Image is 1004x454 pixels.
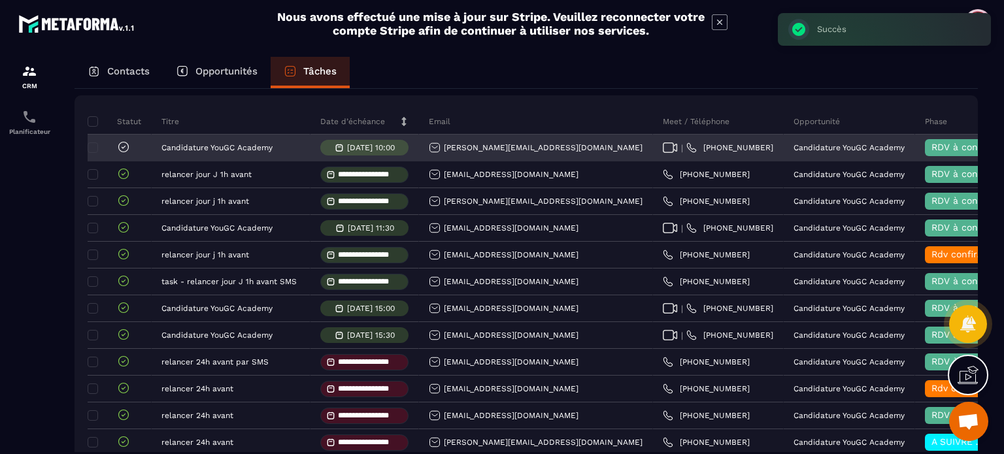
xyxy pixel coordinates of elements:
p: Candidature YouGC Academy [794,357,905,366]
img: logo [18,12,136,35]
div: Ouvrir le chat [949,402,988,441]
a: [PHONE_NUMBER] [663,250,750,260]
p: Tâches [303,65,337,77]
a: [PHONE_NUMBER] [663,357,750,367]
p: [DATE] 15:00 [347,304,395,313]
p: Candidature YouGC Academy [794,331,905,340]
p: CRM [3,82,56,89]
p: relancer 24h avant [161,384,233,393]
a: [PHONE_NUMBER] [663,383,750,394]
p: Opportunités [195,65,258,77]
p: relancer 24h avant [161,438,233,447]
p: relancer 24h avant par SMS [161,357,269,366]
p: Meet / Téléphone [663,116,729,127]
p: Candidature YouGC Academy [794,304,905,313]
img: scheduler [22,109,37,125]
p: Candidature YouGC Academy [794,143,905,152]
p: Planificateur [3,128,56,135]
a: [PHONE_NUMBER] [686,142,773,153]
a: [PHONE_NUMBER] [686,223,773,233]
p: Phase [925,116,947,127]
p: Candidature YouGC Academy [161,143,273,152]
p: Statut [91,116,141,127]
p: Candidature YouGC Academy [161,304,273,313]
p: Candidature YouGC Academy [794,170,905,179]
p: [DATE] 11:30 [348,223,394,233]
span: | [681,304,683,314]
a: Tâches [271,57,350,88]
p: Titre [161,116,179,127]
p: Candidature YouGC Academy [794,277,905,286]
a: [PHONE_NUMBER] [686,303,773,314]
p: [DATE] 10:00 [347,143,395,152]
a: schedulerschedulerPlanificateur [3,99,56,145]
h2: Nous avons effectué une mise à jour sur Stripe. Veuillez reconnecter votre compte Stripe afin de ... [276,10,705,37]
a: formationformationCRM [3,54,56,99]
span: | [681,331,683,340]
p: relancer jour j 1h avant [161,250,249,259]
a: Contacts [75,57,163,88]
span: | [681,143,683,153]
a: [PHONE_NUMBER] [663,276,750,287]
p: Candidature YouGC Academy [794,438,905,447]
p: relancer jour J 1h avant [161,170,252,179]
p: Candidature YouGC Academy [794,411,905,420]
p: relancer 24h avant [161,411,233,420]
p: Candidature YouGC Academy [794,223,905,233]
p: Email [429,116,450,127]
p: Candidature YouGC Academy [794,250,905,259]
p: task - relancer jour J 1h avant SMS [161,277,297,286]
p: relancer jour j 1h avant [161,197,249,206]
p: Candidature YouGC Academy [794,197,905,206]
img: formation [22,63,37,79]
span: A SUIVRE ⏳ [931,436,987,447]
a: [PHONE_NUMBER] [663,410,750,421]
a: [PHONE_NUMBER] [663,196,750,206]
span: | [681,223,683,233]
p: Opportunité [794,116,840,127]
a: [PHONE_NUMBER] [663,437,750,447]
a: [PHONE_NUMBER] [686,330,773,340]
p: Contacts [107,65,150,77]
p: Candidature YouGC Academy [794,384,905,393]
p: [DATE] 15:30 [347,331,395,340]
a: Opportunités [163,57,271,88]
p: Candidature YouGC Academy [161,223,273,233]
a: [PHONE_NUMBER] [663,169,750,180]
p: Candidature YouGC Academy [161,331,273,340]
p: Date d’échéance [320,116,385,127]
